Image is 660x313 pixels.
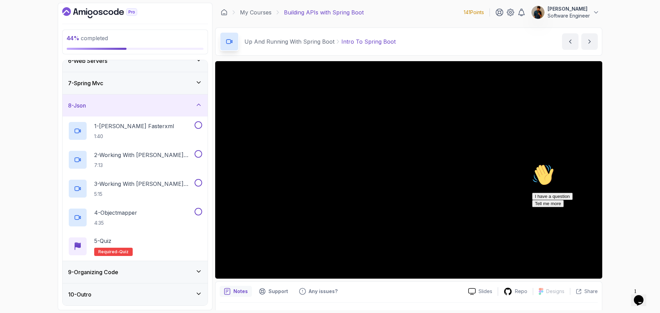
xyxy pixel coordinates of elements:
img: :wave: [3,3,25,25]
p: Intro To Spring Boot [341,37,396,46]
div: 👋Hi! How can we help?I have a questionTell me more [3,3,126,46]
p: Slides [478,288,492,295]
p: Repo [515,288,527,295]
h3: 7 - Spring Mvc [68,79,103,87]
button: 3-Working With [PERSON_NAME] Part 25:15 [68,179,202,198]
p: Up And Running With Spring Boot [244,37,334,46]
span: Hi! How can we help? [3,21,68,26]
p: 5:15 [94,191,193,198]
p: Any issues? [309,288,338,295]
a: Dashboard [62,7,153,18]
button: 8-Json [63,94,208,116]
button: 6-Web Servers [63,50,208,72]
p: Designs [546,288,564,295]
a: My Courses [240,8,272,16]
a: Dashboard [221,9,228,16]
button: 2-Working With [PERSON_NAME] Part 17:13 [68,150,202,169]
span: 44 % [67,35,79,42]
button: I have a question [3,32,43,39]
h3: 9 - Organizing Code [68,268,118,276]
span: completed [67,35,108,42]
p: 7:13 [94,162,193,169]
button: 5-QuizRequired-quiz [68,237,202,256]
p: 3 - Working With [PERSON_NAME] Part 2 [94,180,193,188]
button: Tell me more [3,39,34,46]
p: Notes [233,288,248,295]
p: Support [268,288,288,295]
button: 7-Spring Mvc [63,72,208,94]
img: user profile image [531,6,544,19]
p: [PERSON_NAME] [548,5,590,12]
iframe: chat widget [529,161,653,282]
button: Support button [255,286,292,297]
p: 141 Points [464,9,484,16]
p: 4 - Objectmapper [94,209,137,217]
iframe: 1 - Intro to Spring Boot (Slides) [215,61,602,279]
button: Share [570,288,598,295]
h3: 8 - Json [68,101,86,110]
p: Software Engineer [548,12,590,19]
span: quiz [119,249,129,255]
p: 1:40 [94,133,174,140]
button: notes button [220,286,252,297]
p: 5 - Quiz [94,237,111,245]
iframe: chat widget [631,286,653,306]
button: 10-Outro [63,283,208,305]
button: 4-Objectmapper4:35 [68,208,202,227]
button: Feedback button [295,286,342,297]
a: Repo [498,287,533,296]
button: user profile image[PERSON_NAME]Software Engineer [531,5,599,19]
p: Building APIs with Spring Boot [284,8,364,16]
h3: 10 - Outro [68,290,91,299]
p: 2 - Working With [PERSON_NAME] Part 1 [94,151,193,159]
button: 9-Organizing Code [63,261,208,283]
p: 4:35 [94,220,137,226]
button: previous content [562,33,579,50]
button: 1-[PERSON_NAME] Fasterxml1:40 [68,121,202,141]
p: 1 - [PERSON_NAME] Fasterxml [94,122,174,130]
h3: 6 - Web Servers [68,57,107,65]
a: Slides [463,288,498,295]
button: next content [581,33,598,50]
p: Share [584,288,598,295]
span: Required- [98,249,119,255]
